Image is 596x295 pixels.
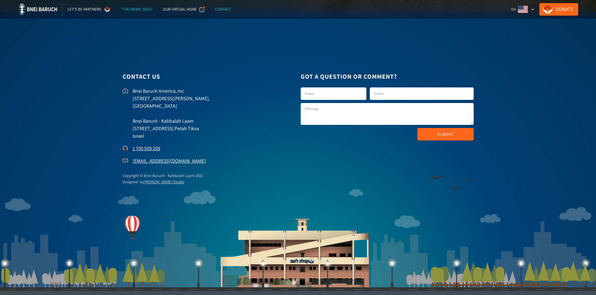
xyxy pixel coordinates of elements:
a: Donate [539,3,578,16]
div: Designed by [123,179,203,185]
div: EN [509,3,537,16]
a: 1 700 509 209 [133,145,160,152]
input: Submit [417,128,474,140]
a: [PERSON_NAME] Studio [144,179,184,184]
div: Contact [215,6,231,12]
h2: Contact us [123,70,296,83]
a: "The Heart Sees" [116,3,158,16]
a: [EMAIL_ADDRESS][DOMAIN_NAME] [133,158,206,164]
form: kab1-English [301,87,474,140]
a: Our Virtual Home [158,3,210,16]
p: Bnei Baruch America, Inc [STREET_ADDRESS][PERSON_NAME], [GEOGRAPHIC_DATA] Bnei Baruch - Kabbalah ... [133,87,296,140]
a: Let's Be Partners [63,3,116,16]
div: Let's Be Partners [68,6,101,12]
a: Contact [210,3,236,16]
div: "The Heart Sees" [121,6,153,12]
input: Email [370,87,474,100]
h2: GOT A QUESTION OR COMMENT? [301,70,474,83]
input: Name [301,87,366,100]
div: Copyright © Bnei Baruch - Kabbalah Laam 2021 [123,173,203,179]
div: EN [511,6,516,12]
div: Our Virtual Home [163,6,197,12]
